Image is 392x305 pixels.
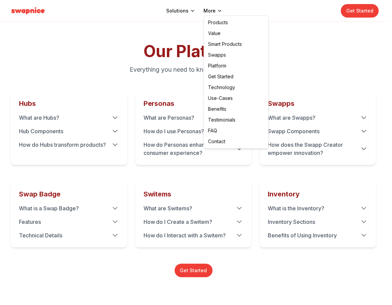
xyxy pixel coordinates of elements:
a: Contact [205,136,267,147]
a: FAQ [205,125,267,136]
div: More [204,16,269,149]
a: Technology [205,82,267,93]
a: Value [205,28,267,39]
a: Smart Products [205,39,267,50]
a: Use-Cases [205,93,267,104]
a: Testimonials [205,115,267,125]
a: Platform [205,61,267,71]
a: Get Started [205,71,267,82]
a: Products [205,17,267,28]
a: Benefits [205,104,267,115]
a: Swapps [205,50,267,61]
